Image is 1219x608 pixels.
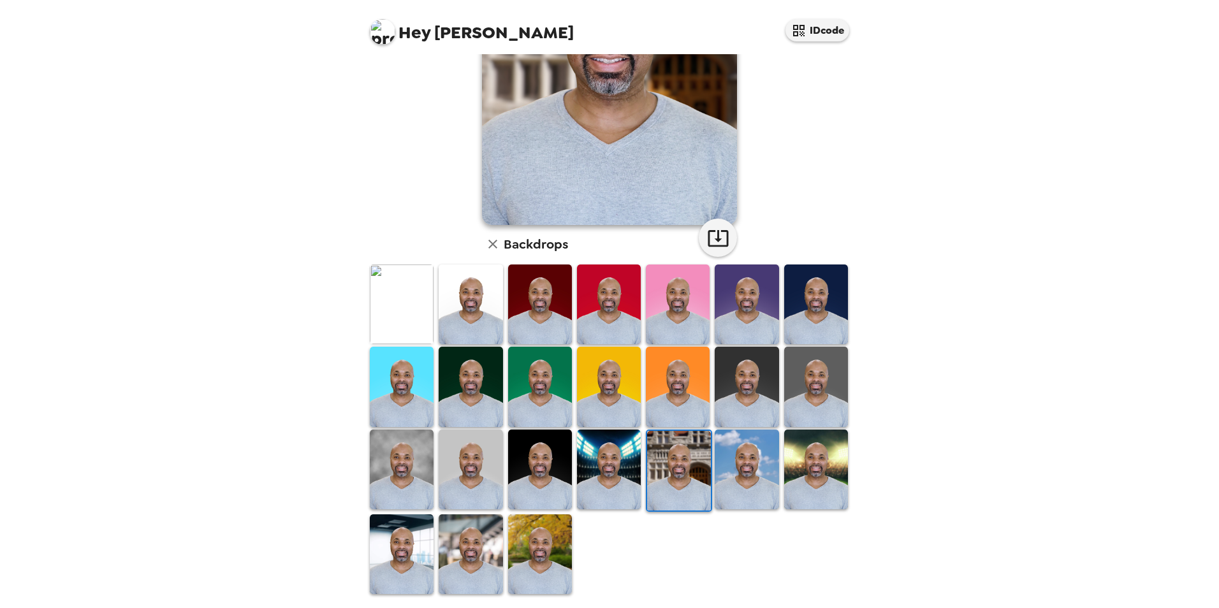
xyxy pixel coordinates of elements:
img: profile pic [370,19,395,45]
span: Hey [398,21,430,44]
button: IDcode [785,19,849,41]
img: Original [370,264,434,344]
h6: Backdrops [504,234,568,254]
span: [PERSON_NAME] [370,13,574,41]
